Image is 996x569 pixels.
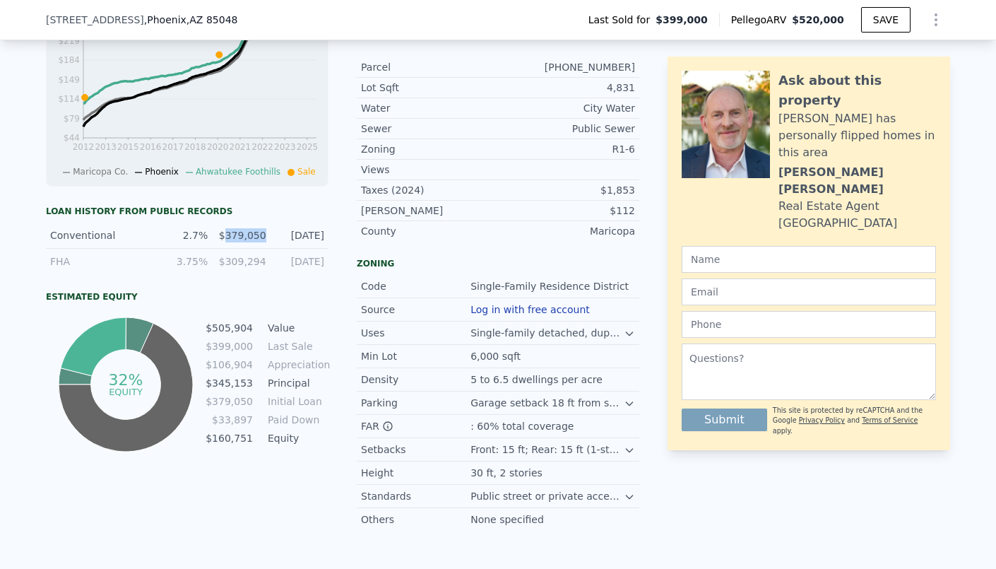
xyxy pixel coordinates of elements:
[95,142,117,152] tspan: 2013
[470,466,545,480] div: 30 ft, 2 stories
[682,278,936,305] input: Email
[140,142,162,152] tspan: 2016
[588,13,656,27] span: Last Sold for
[361,101,498,115] div: Water
[470,349,523,363] div: 6,000 sqft
[470,304,590,315] button: Log in with free account
[682,246,936,273] input: Name
[361,512,470,527] div: Others
[265,320,328,336] td: Value
[792,14,844,25] span: $520,000
[275,228,324,242] div: [DATE]
[46,291,328,303] div: Estimated Equity
[252,142,274,152] tspan: 2022
[297,142,319,152] tspan: 2025
[470,419,576,433] div: : 60% total coverage
[205,320,254,336] td: $505,904
[361,489,470,503] div: Standards
[470,442,624,457] div: Front: 15 ft; Rear: 15 ft (1-story), 20 ft (2-story); Side: 10 ft (1-story), 15 ft (2-story)
[361,442,470,457] div: Setbacks
[778,71,936,110] div: Ask about this property
[265,430,328,446] td: Equity
[361,183,498,197] div: Taxes (2024)
[265,339,328,354] td: Last Sale
[656,13,708,27] span: $399,000
[108,371,143,389] tspan: 32%
[773,406,936,436] div: This site is protected by reCAPTCHA and the Google and apply.
[498,122,635,136] div: Public Sewer
[498,224,635,238] div: Maricopa
[58,56,80,66] tspan: $184
[361,303,470,317] div: Source
[470,326,624,340] div: Single-family detached, duplex, single-family attached, multifamily.
[731,13,793,27] span: Pellego ARV
[230,142,251,152] tspan: 2021
[361,326,470,340] div: Uses
[216,254,266,269] div: $309,294
[205,430,254,446] td: $160,751
[73,167,128,177] span: Maricopa Co.
[361,419,470,433] div: FAR
[361,142,498,156] div: Zoning
[778,164,936,198] div: [PERSON_NAME] [PERSON_NAME]
[109,386,143,397] tspan: equity
[470,512,547,527] div: None specified
[297,167,316,177] span: Sale
[207,142,229,152] tspan: 2020
[265,357,328,373] td: Appreciation
[778,215,897,232] div: [GEOGRAPHIC_DATA]
[498,142,635,156] div: R1-6
[361,349,470,363] div: Min Lot
[361,466,470,480] div: Height
[498,183,635,197] div: $1,853
[361,396,470,410] div: Parking
[205,339,254,354] td: $399,000
[470,279,632,293] div: Single-Family Residence District
[184,142,206,152] tspan: 2018
[64,134,80,143] tspan: $44
[922,6,950,34] button: Show Options
[861,7,911,33] button: SAVE
[58,75,80,85] tspan: $149
[58,36,80,46] tspan: $219
[470,373,605,387] div: 5 to 6.5 dwellings per acre
[498,81,635,95] div: 4,831
[470,489,624,503] div: Public street or private accessway required, perimeter trees every 20-30 ft.
[46,13,144,27] span: [STREET_ADDRESS]
[361,204,498,218] div: [PERSON_NAME]
[498,60,635,74] div: [PHONE_NUMBER]
[64,114,80,124] tspan: $79
[682,409,767,431] button: Submit
[361,122,498,136] div: Sewer
[186,14,238,25] span: , AZ 85048
[205,412,254,428] td: $33,897
[361,60,498,74] div: Parcel
[158,228,208,242] div: 2.7%
[862,416,918,424] a: Terms of Service
[144,13,238,27] span: , Phoenix
[275,254,324,269] div: [DATE]
[498,101,635,115] div: City Water
[265,375,328,391] td: Principal
[205,375,254,391] td: $345,153
[265,412,328,428] td: Paid Down
[498,204,635,218] div: $112
[274,142,296,152] tspan: 2023
[73,142,95,152] tspan: 2012
[46,206,328,217] div: Loan history from public records
[50,254,150,269] div: FHA
[682,311,936,338] input: Phone
[205,394,254,409] td: $379,050
[470,396,624,410] div: Garage setback 18 ft from sidewalk for front-loaded garages.
[162,142,184,152] tspan: 2017
[50,228,150,242] div: Conventional
[196,167,280,177] span: Ahwatukee Foothills
[361,163,498,177] div: Views
[216,228,266,242] div: $379,050
[361,279,470,293] div: Code
[778,198,879,215] div: Real Estate Agent
[205,357,254,373] td: $106,904
[361,81,498,95] div: Lot Sqft
[357,258,639,269] div: Zoning
[361,224,498,238] div: County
